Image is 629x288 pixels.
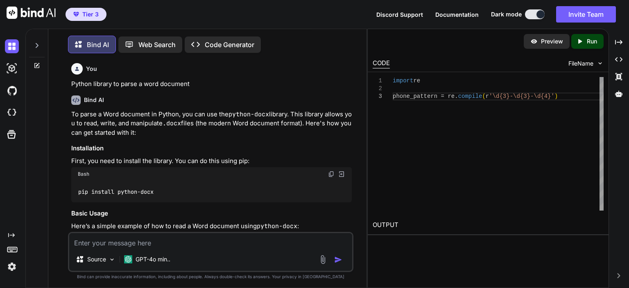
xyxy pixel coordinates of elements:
[458,93,482,100] span: compile
[87,255,106,263] p: Source
[334,256,342,264] img: icon
[5,61,19,75] img: darkAi-studio
[82,10,99,18] span: Tier 3
[373,77,382,85] div: 1
[86,65,97,73] h6: You
[205,40,254,50] p: Code Generator
[71,79,352,89] p: Python library to parse a word document
[5,260,19,274] img: settings
[109,256,115,263] img: Pick Models
[554,93,558,100] span: )
[587,37,597,45] p: Run
[376,10,423,19] button: Discord Support
[71,156,352,166] p: First, you need to install the library. You can do this using pip:
[373,59,390,68] div: CODE
[318,255,328,264] img: attachment
[138,40,176,50] p: Web Search
[71,144,352,153] h3: Installation
[328,171,335,177] img: copy
[5,84,19,98] img: githubDark
[257,222,297,230] code: python-docx
[486,93,489,100] span: r
[68,274,353,280] p: Bind can provide inaccurate information, including about people. Always double-check its answers....
[87,40,109,50] p: Bind AI
[556,6,616,23] button: Invite Team
[482,93,486,100] span: (
[368,215,609,235] h2: OUTPUT
[530,38,538,45] img: preview
[78,171,89,177] span: Bash
[597,60,604,67] img: chevron down
[5,106,19,120] img: cloudideIcon
[71,110,352,138] p: To parse a Word document in Python, you can use the library. This library allows you to read, wri...
[414,77,421,84] span: re
[376,11,423,18] span: Discord Support
[66,8,106,21] button: premiumTier 3
[435,10,479,19] button: Documentation
[71,222,352,231] p: Here’s a simple example of how to read a Word document using :
[393,93,458,100] span: phone_pattern = re.
[78,188,154,196] code: pip install python-docx
[7,7,56,19] img: Bind AI
[84,96,104,104] h6: Bind AI
[338,170,345,178] img: Open in Browser
[163,119,181,127] code: .docx
[435,11,479,18] span: Documentation
[393,77,413,84] span: import
[136,255,170,263] p: GPT-4o min..
[568,59,593,68] span: FileName
[73,12,79,17] img: premium
[373,93,382,100] div: 3
[229,110,269,118] code: python-docx
[541,37,563,45] p: Preview
[124,255,132,263] img: GPT-4o mini
[5,39,19,53] img: darkChat
[491,10,522,18] span: Dark mode
[489,93,554,100] span: '\d{3}-\d{3}-\d{4}'
[71,209,352,218] h3: Basic Usage
[373,85,382,93] div: 2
